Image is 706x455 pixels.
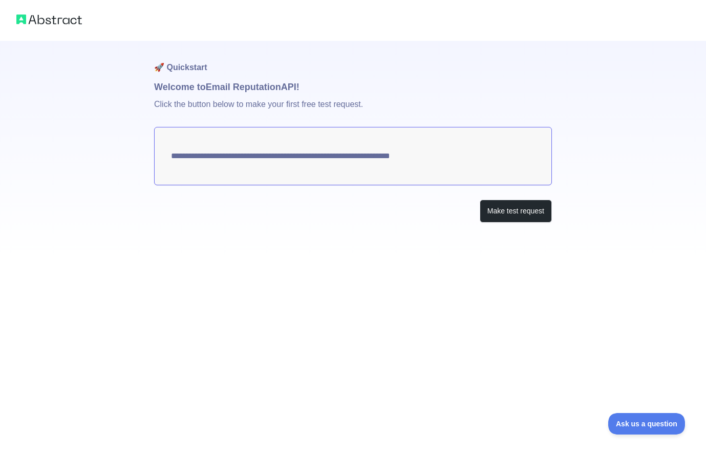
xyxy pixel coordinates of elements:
iframe: Toggle Customer Support [608,413,686,435]
h1: 🚀 Quickstart [154,41,552,80]
p: Click the button below to make your first free test request. [154,94,552,127]
h1: Welcome to Email Reputation API! [154,80,552,94]
button: Make test request [480,200,552,223]
img: Abstract logo [16,12,82,27]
